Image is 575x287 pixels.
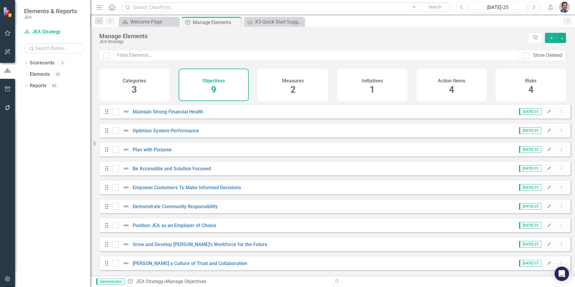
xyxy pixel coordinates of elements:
a: [PERSON_NAME] a Culture of Trust and Collaboration [133,261,247,266]
span: [DATE]-25 [519,146,541,153]
a: JEA Strategy [136,279,163,284]
a: Grow and Develop [PERSON_NAME]'s Workforce for the Future [133,242,267,247]
span: 2 [291,84,296,95]
img: Not Defined [122,165,130,172]
span: 9 [211,84,216,95]
img: Not Defined [122,222,130,229]
img: Not Defined [122,184,130,191]
span: Administrator [96,279,125,285]
span: [DATE]-25 [519,241,541,248]
span: [DATE]-25 [519,108,541,115]
img: ClearPoint Strategy [3,7,14,17]
button: Search [420,3,450,11]
span: Search [429,5,441,9]
a: Plan with Purpose [133,147,172,153]
a: Empower Customers To Make Informed Decisions [133,185,241,190]
h4: Risks [525,78,537,84]
input: Search Below... [24,43,84,54]
small: JEA [24,15,77,20]
a: Demonstrate Community Responsibility [133,204,218,209]
a: Scorecards [30,60,54,66]
img: Not Defined [122,203,130,210]
div: Open Intercom Messenger [555,267,569,281]
h4: Measures [282,78,304,84]
div: Show Deleted [533,52,562,59]
div: 3 [57,60,67,66]
span: Elements & Reports [24,8,77,15]
a: Elements [30,71,50,78]
span: [DATE]-25 [519,260,541,267]
span: 1 [370,84,375,95]
div: [DATE]-25 [471,4,524,11]
a: JEA Strategy [24,29,84,35]
span: 4 [528,84,533,95]
span: [DATE]-25 [519,127,541,134]
div: Manage Elements [99,33,525,39]
span: [DATE]-25 [519,184,541,191]
div: 82 [50,83,59,88]
input: Search ClearPoint... [122,2,452,13]
div: 20 [53,72,63,77]
span: [DATE]-25 [519,222,541,229]
div: K3 Quick Start Suggestions [255,18,303,26]
a: Welcome Page [120,18,177,26]
h4: Initiatives [362,78,383,84]
img: Not Defined [122,241,130,248]
img: Christopher Barrett [559,2,570,13]
img: Not Defined [122,260,130,267]
div: » Manage Objectives [128,278,328,285]
a: Be Accessible and Solution Focused [133,166,211,171]
h4: Action Items [438,78,465,84]
div: Welcome Page [130,18,177,26]
a: Position JEA as an Employer of Choice [133,223,216,228]
h4: Objectives [202,78,225,84]
a: Maintain Strong Financial Health [133,109,203,115]
span: [DATE]-25 [519,203,541,210]
input: Filter Elements... [113,50,519,61]
a: Optimize System Performance [133,128,199,134]
button: [DATE]-25 [469,2,527,13]
div: Manage Elements [193,19,240,26]
img: Not Defined [122,108,130,115]
a: K3 Quick Start Suggestions [245,18,303,26]
span: 4 [449,84,454,95]
img: Not Defined [122,127,130,134]
h4: Categories [123,78,146,84]
span: [DATE]-25 [519,165,541,172]
img: Not Defined [122,146,130,153]
span: 3 [132,84,137,95]
div: JEA Strategy [99,39,525,44]
a: Reports [30,82,47,89]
